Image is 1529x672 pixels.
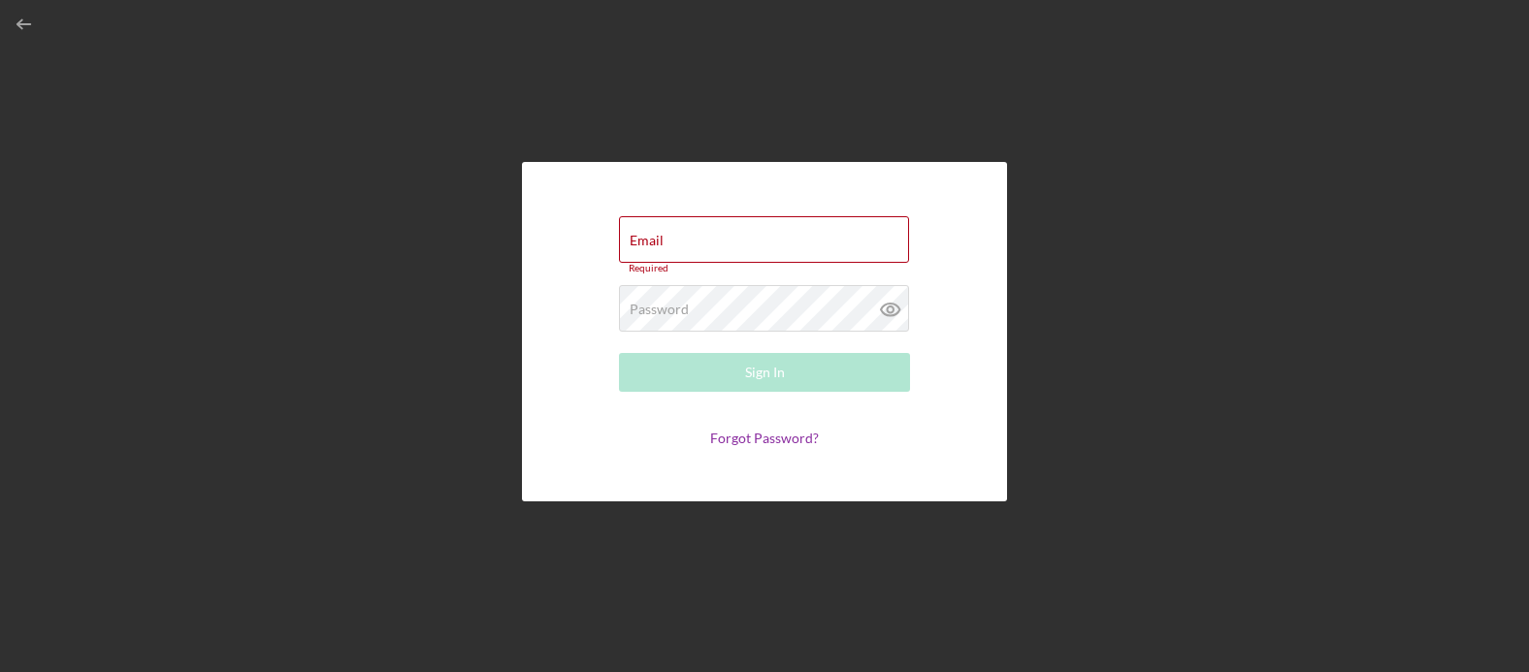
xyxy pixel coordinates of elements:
[619,353,910,392] button: Sign In
[630,233,664,248] label: Email
[745,353,785,392] div: Sign In
[710,430,819,446] a: Forgot Password?
[630,302,689,317] label: Password
[619,263,910,274] div: Required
